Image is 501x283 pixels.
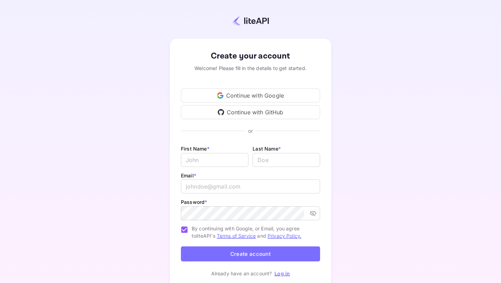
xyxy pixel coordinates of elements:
div: Welcome! Please fill in the details to get started. [181,64,320,72]
a: Privacy Policy. [268,233,301,239]
a: Log in [275,270,290,276]
img: liteapi [232,16,269,26]
button: Create account [181,246,320,261]
a: Terms of Service [217,233,256,239]
div: Create your account [181,50,320,62]
span: By continuing with Google, or Email, you agree to liteAPI's and [192,225,315,239]
button: toggle password visibility [307,207,319,220]
label: Email [181,173,196,178]
input: johndoe@gmail.com [181,179,320,193]
div: Continue with Google [181,89,320,102]
input: Doe [253,153,320,167]
label: First Name [181,146,209,152]
label: Password [181,199,207,205]
p: Already have an account? [211,270,272,277]
input: John [181,153,248,167]
div: Continue with GitHub [181,105,320,119]
label: Last Name [253,146,281,152]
